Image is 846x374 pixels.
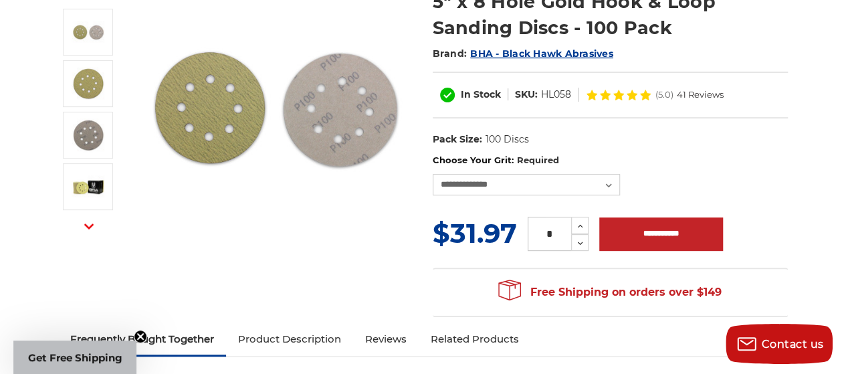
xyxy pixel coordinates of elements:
[485,132,528,147] dd: 100 Discs
[72,170,105,203] img: 5 in x 8 hole gold hook and loop sanding disc pack
[498,279,722,306] span: Free Shipping on orders over $149
[226,324,353,354] a: Product Description
[655,90,673,99] span: (5.0)
[58,324,226,354] a: Frequently Bought Together
[677,90,724,99] span: 41 Reviews
[353,324,419,354] a: Reviews
[134,330,147,343] button: Close teaser
[516,155,558,165] small: Required
[13,341,136,374] div: Get Free ShippingClose teaser
[461,88,501,100] span: In Stock
[72,67,105,100] img: 5 inch hook & loop disc 8 VAC Hole
[433,154,788,167] label: Choose Your Grit:
[726,324,833,364] button: Contact us
[72,118,105,152] img: velcro backed 8 hole sanding disc
[515,88,538,102] dt: SKU:
[73,212,105,241] button: Next
[433,217,517,250] span: $31.97
[541,88,571,102] dd: HL058
[419,324,531,354] a: Related Products
[72,15,105,49] img: 5 inch 8 hole gold velcro disc stack
[762,338,824,351] span: Contact us
[28,351,122,364] span: Get Free Shipping
[433,132,482,147] dt: Pack Size:
[470,48,613,60] a: BHA - Black Hawk Abrasives
[433,48,467,60] span: Brand:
